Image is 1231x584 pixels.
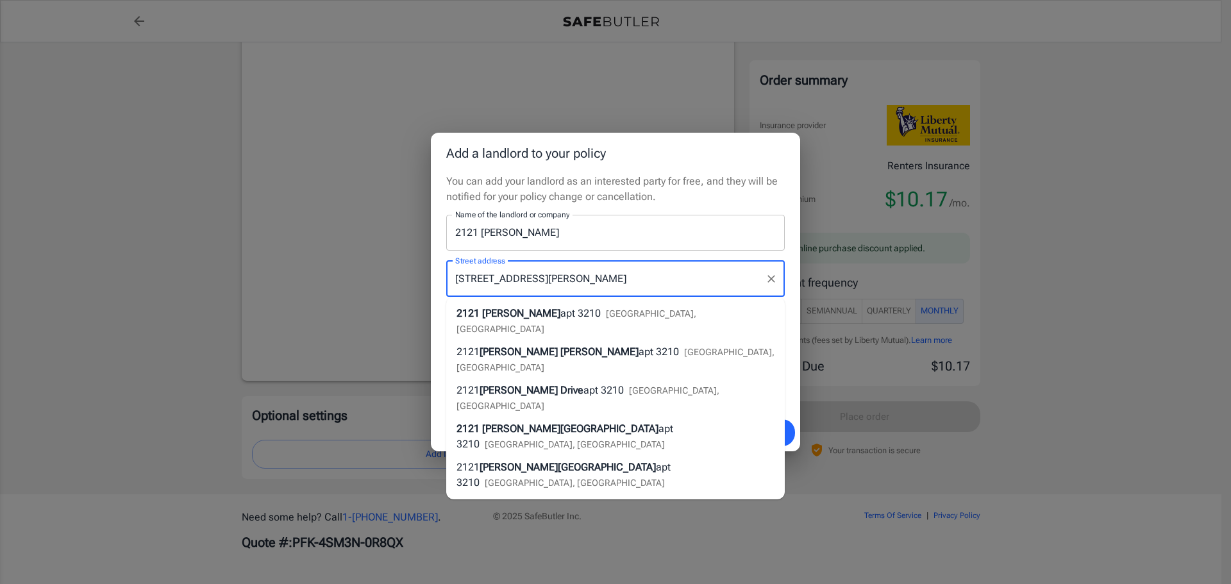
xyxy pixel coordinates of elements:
span: [PERSON_NAME][GEOGRAPHIC_DATA] [480,461,656,473]
label: Name of the landlord or company [455,209,569,220]
span: 2121 [456,384,480,396]
span: [GEOGRAPHIC_DATA], [GEOGRAPHIC_DATA] [485,439,665,449]
span: 2121 [456,422,480,435]
span: 2121 [456,307,480,319]
button: Clear [762,270,780,288]
span: 2121 [456,461,480,473]
span: [PERSON_NAME] Drive [480,384,583,396]
span: [PERSON_NAME] [482,307,560,319]
span: 2121 [456,346,480,358]
span: [GEOGRAPHIC_DATA], [GEOGRAPHIC_DATA] [485,478,665,488]
span: apt 3210 [560,307,601,319]
label: Street address [455,255,505,266]
p: You can add your landlord as an interested party for free, and they will be notified for your pol... [446,174,785,204]
h2: Add a landlord to your policy [431,133,800,174]
span: apt 3210 [639,346,679,358]
span: apt 3210 [583,384,624,396]
span: [PERSON_NAME][GEOGRAPHIC_DATA] [482,422,658,435]
span: [PERSON_NAME] [PERSON_NAME] [480,346,639,358]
